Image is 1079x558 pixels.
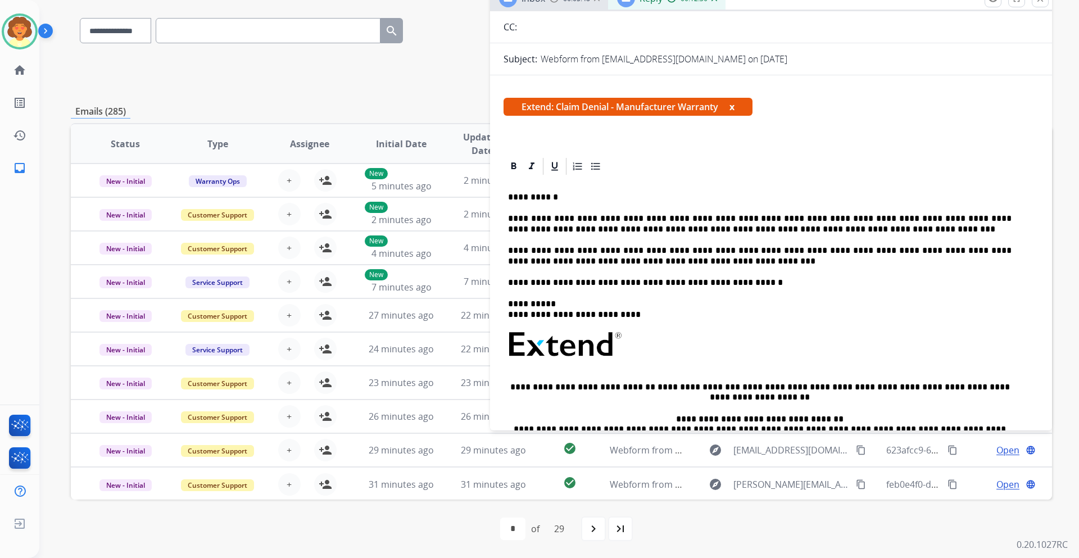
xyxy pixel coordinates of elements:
[99,175,152,187] span: New - Initial
[287,410,292,423] span: +
[856,479,866,489] mat-icon: content_copy
[614,522,627,536] mat-icon: last_page
[531,522,539,536] div: of
[185,344,250,356] span: Service Support
[185,276,250,288] span: Service Support
[287,174,292,187] span: +
[563,476,577,489] mat-icon: check_circle
[546,158,563,175] div: Underline
[464,275,524,288] span: 7 minutes ago
[461,444,526,456] span: 29 minutes ago
[369,343,434,355] span: 24 minutes ago
[13,96,26,110] mat-icon: list_alt
[319,478,332,491] mat-icon: person_add
[287,443,292,457] span: +
[365,202,388,213] p: New
[99,378,152,389] span: New - Initial
[287,342,292,356] span: +
[610,478,934,491] span: Webform from [PERSON_NAME][EMAIL_ADDRESS][DOMAIN_NAME] on [DATE]
[996,443,1019,457] span: Open
[376,137,427,151] span: Initial Date
[319,443,332,457] mat-icon: person_add
[111,137,140,151] span: Status
[189,175,247,187] span: Warranty Ops
[278,270,301,293] button: +
[13,63,26,77] mat-icon: home
[587,158,604,175] div: Bullet List
[278,169,301,192] button: +
[886,478,1055,491] span: feb0e4f0-d47a-4aab-8401-e4b025aa63ef
[729,100,735,114] button: x
[287,309,292,322] span: +
[733,443,849,457] span: [EMAIL_ADDRESS][DOMAIN_NAME]
[464,208,524,220] span: 2 minutes ago
[385,24,398,38] mat-icon: search
[1017,538,1068,551] p: 0.20.1027RC
[319,376,332,389] mat-icon: person_add
[278,304,301,326] button: +
[504,20,517,34] p: CC:
[278,405,301,428] button: +
[287,376,292,389] span: +
[461,376,526,389] span: 23 minutes ago
[709,478,722,491] mat-icon: explore
[181,378,254,389] span: Customer Support
[181,310,254,322] span: Customer Support
[545,518,573,540] div: 29
[287,478,292,491] span: +
[1026,445,1036,455] mat-icon: language
[71,105,130,119] p: Emails (285)
[365,235,388,247] p: New
[369,309,434,321] span: 27 minutes ago
[365,269,388,280] p: New
[99,479,152,491] span: New - Initial
[181,209,254,221] span: Customer Support
[13,161,26,175] mat-icon: inbox
[99,243,152,255] span: New - Initial
[287,207,292,221] span: +
[181,243,254,255] span: Customer Support
[947,445,958,455] mat-icon: content_copy
[319,309,332,322] mat-icon: person_add
[99,445,152,457] span: New - Initial
[587,522,600,536] mat-icon: navigate_next
[278,473,301,496] button: +
[569,158,586,175] div: Ordered List
[996,478,1019,491] span: Open
[856,445,866,455] mat-icon: content_copy
[181,479,254,491] span: Customer Support
[461,309,526,321] span: 22 minutes ago
[369,478,434,491] span: 31 minutes ago
[278,371,301,394] button: +
[278,237,301,259] button: +
[709,443,722,457] mat-icon: explore
[99,411,152,423] span: New - Initial
[99,276,152,288] span: New - Initial
[369,410,434,423] span: 26 minutes ago
[13,129,26,142] mat-icon: history
[461,478,526,491] span: 31 minutes ago
[365,168,388,179] p: New
[319,241,332,255] mat-icon: person_add
[461,410,526,423] span: 26 minutes ago
[99,209,152,221] span: New - Initial
[319,207,332,221] mat-icon: person_add
[278,203,301,225] button: +
[504,52,537,66] p: Subject:
[99,310,152,322] span: New - Initial
[371,180,432,192] span: 5 minutes ago
[464,242,524,254] span: 4 minutes ago
[290,137,329,151] span: Assignee
[287,241,292,255] span: +
[319,174,332,187] mat-icon: person_add
[541,52,787,66] p: Webform from [EMAIL_ADDRESS][DOMAIN_NAME] on [DATE]
[1026,479,1036,489] mat-icon: language
[4,16,35,47] img: avatar
[563,442,577,455] mat-icon: check_circle
[319,342,332,356] mat-icon: person_add
[99,344,152,356] span: New - Initial
[181,445,254,457] span: Customer Support
[504,98,752,116] span: Extend: Claim Denial - Manufacturer Warranty
[319,410,332,423] mat-icon: person_add
[371,281,432,293] span: 7 minutes ago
